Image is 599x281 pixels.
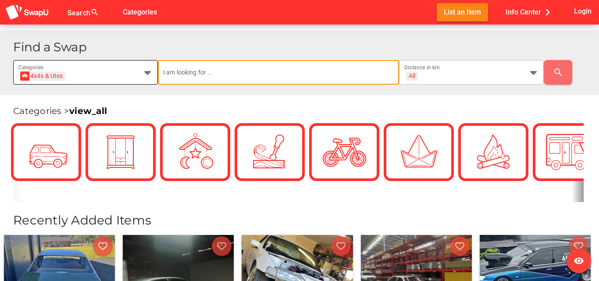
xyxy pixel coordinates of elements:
[13,213,151,228] span: Recently Added Items
[13,41,592,53] h1: Find a Swap
[506,5,554,19] span: Info Center
[110,7,120,18] i: false
[163,60,394,85] input: I am looking for ...
[23,71,63,81] div: 4x4s & Utes
[499,3,561,21] button: Info Center
[572,3,594,19] button: Login
[541,6,554,19] i: chevron_right
[409,72,415,80] div: All
[69,106,107,116] a: view_all
[13,106,107,116] span: Categories >
[116,7,164,16] a: Categories
[123,5,157,19] span: Categories
[574,5,592,17] span: Login
[5,4,49,21] img: aSD8y5uGLpzPJLYTcYcjNu3laj1c05W5KWf0Ds+Za8uybjssssuu+yyyy677LKX2n+PWMSDJ9a87AAAAABJRU5ErkJggg==
[444,6,481,18] span: List an Item
[574,256,584,266] i: visibility
[553,67,563,78] i: search
[437,3,488,21] button: List an Item
[116,3,164,21] button: Categories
